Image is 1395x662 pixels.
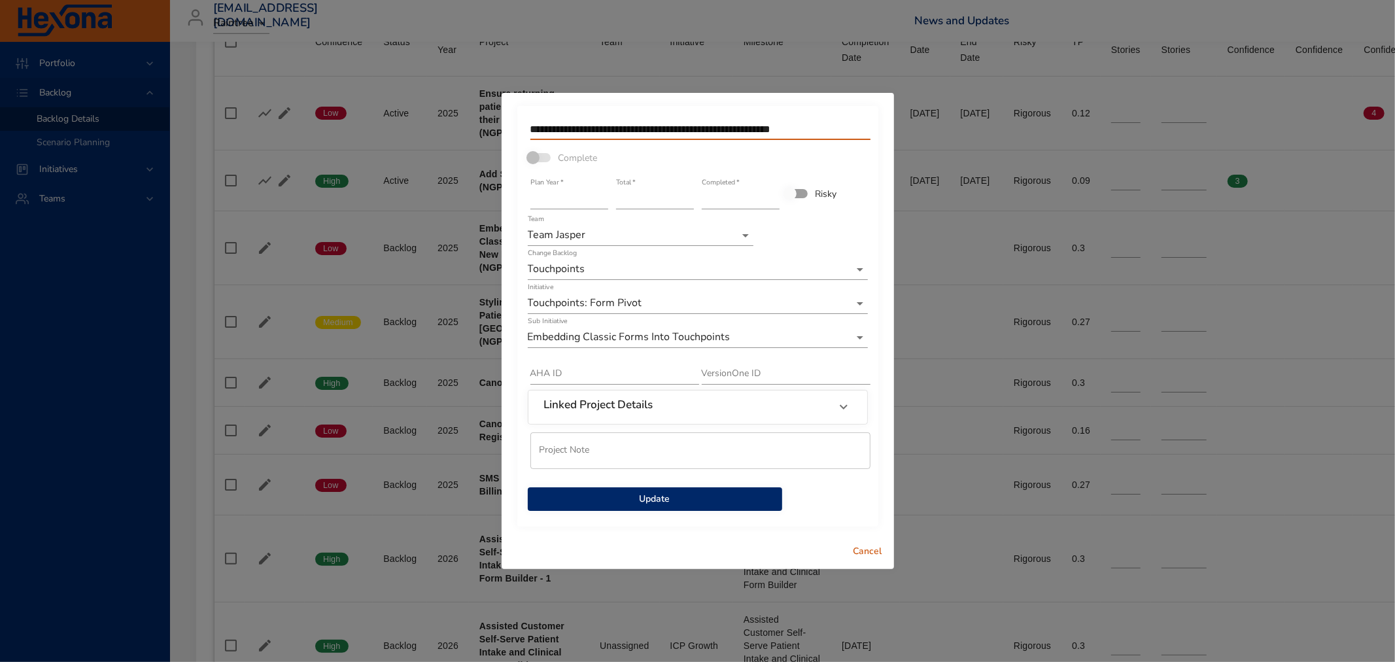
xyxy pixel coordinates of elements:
label: Team [528,216,544,223]
button: Update [528,487,782,512]
div: Team Jasper [528,225,753,246]
label: Completed [702,179,740,186]
h6: Linked Project Details [544,398,653,411]
span: Risky [816,187,837,201]
div: Touchpoints: Form Pivot [528,293,868,314]
span: Cancel [852,544,884,560]
label: Total [616,179,636,186]
div: Embedding Classic Forms Into Touchpoints [528,327,868,348]
span: Update [538,491,772,508]
label: Change Backlog [528,250,577,257]
div: Touchpoints [528,259,868,280]
label: Sub Initiative [528,318,568,325]
div: Linked Project Details [528,391,867,423]
span: Complete [559,151,598,165]
button: Cancel [847,540,889,564]
label: Initiative [528,284,553,291]
label: Plan Year [530,179,563,186]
